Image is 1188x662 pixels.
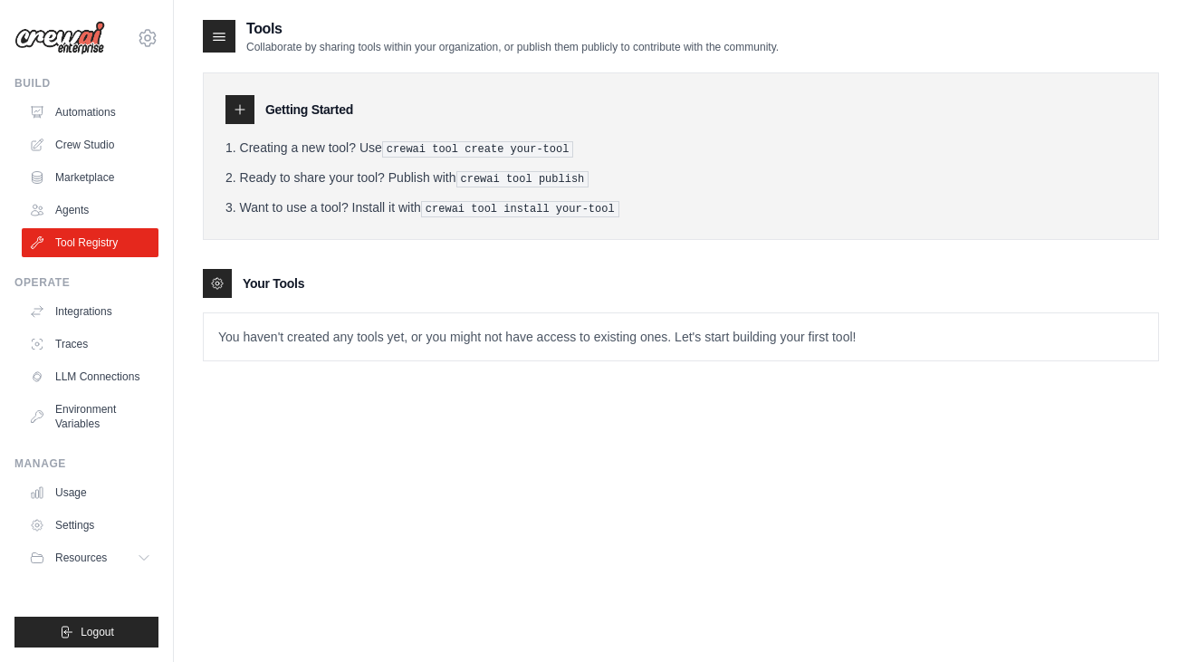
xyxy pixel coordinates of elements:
div: Manage [14,456,158,471]
a: Automations [22,98,158,127]
a: Environment Variables [22,395,158,438]
img: Logo [14,21,105,55]
li: Ready to share your tool? Publish with [225,168,1136,187]
div: Operate [14,275,158,290]
li: Want to use a tool? Install it with [225,198,1136,217]
button: Logout [14,617,158,648]
span: Resources [55,551,107,565]
pre: crewai tool create your-tool [382,141,574,158]
a: LLM Connections [22,362,158,391]
a: Tool Registry [22,228,158,257]
a: Marketplace [22,163,158,192]
a: Traces [22,330,158,359]
button: Resources [22,543,158,572]
a: Settings [22,511,158,540]
h3: Getting Started [265,101,353,119]
p: Collaborate by sharing tools within your organization, or publish them publicly to contribute wit... [246,40,779,54]
pre: crewai tool publish [456,171,589,187]
a: Agents [22,196,158,225]
pre: crewai tool install your-tool [421,201,619,217]
a: Crew Studio [22,130,158,159]
div: Build [14,76,158,91]
h2: Tools [246,18,779,40]
h3: Your Tools [243,274,304,293]
a: Integrations [22,297,158,326]
p: You haven't created any tools yet, or you might not have access to existing ones. Let's start bui... [204,313,1158,360]
a: Usage [22,478,158,507]
li: Creating a new tool? Use [225,139,1136,158]
span: Logout [81,625,114,639]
